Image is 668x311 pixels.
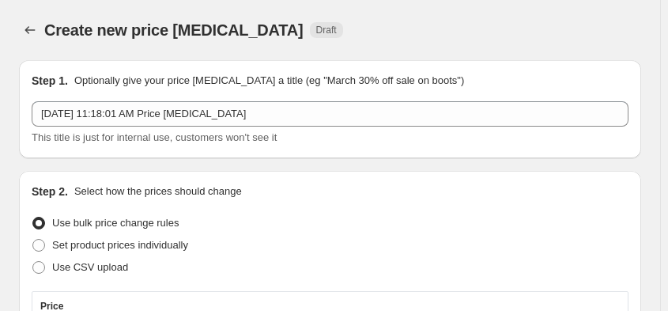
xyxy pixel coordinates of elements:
span: Create new price [MEDICAL_DATA] [44,21,304,39]
span: Use CSV upload [52,261,128,273]
p: Select how the prices should change [74,184,242,199]
h2: Step 1. [32,73,68,89]
button: Price change jobs [19,19,41,41]
span: Draft [316,24,337,36]
p: Optionally give your price [MEDICAL_DATA] a title (eg "March 30% off sale on boots") [74,73,464,89]
span: Set product prices individually [52,239,188,251]
h2: Step 2. [32,184,68,199]
span: This title is just for internal use, customers won't see it [32,131,277,143]
span: Use bulk price change rules [52,217,179,229]
input: 30% off holiday sale [32,101,628,127]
